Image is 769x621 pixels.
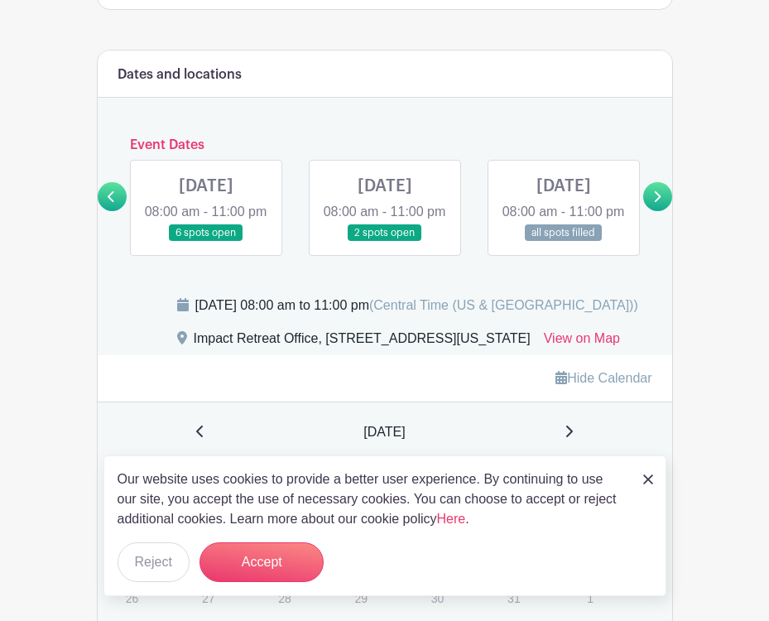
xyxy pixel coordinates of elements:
[347,585,374,611] p: 29
[195,585,222,611] p: 27
[195,296,638,315] div: [DATE] 08:00 am to 11:00 pm
[424,585,451,611] p: 30
[576,585,603,611] p: 1
[643,474,653,484] img: close_button-5f87c8562297e5c2d7936805f587ecaba9071eb48480494691a3f1689db116b3.svg
[118,67,242,83] h6: Dates and locations
[500,585,527,611] p: 31
[194,329,531,355] div: Impact Retreat Office, [STREET_ADDRESS][US_STATE]
[271,585,298,611] p: 28
[555,371,651,385] a: Hide Calendar
[544,329,620,355] a: View on Map
[118,542,190,582] button: Reject
[118,585,146,611] p: 26
[118,469,626,529] p: Our website uses cookies to provide a better user experience. By continuing to use our site, you ...
[199,542,324,582] button: Accept
[369,298,638,312] span: (Central Time (US & [GEOGRAPHIC_DATA]))
[363,422,405,442] span: [DATE]
[127,137,643,153] h6: Event Dates
[437,512,466,526] a: Here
